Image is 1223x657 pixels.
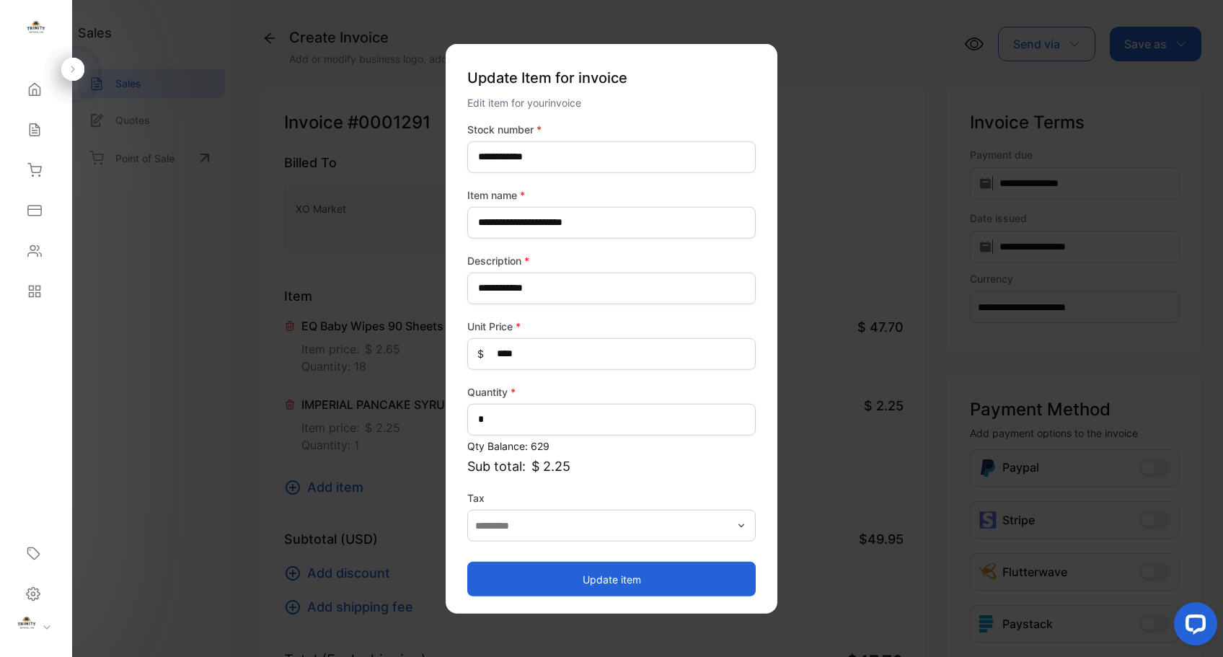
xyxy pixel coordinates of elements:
img: profile [16,614,37,636]
p: Update Item for invoice [467,61,756,94]
label: Tax [467,490,756,505]
label: Item name [467,187,756,202]
img: logo [25,19,47,40]
label: Unit Price [467,318,756,333]
span: $ [477,346,484,361]
span: Edit item for your invoice [467,96,581,108]
span: $ 2.25 [531,456,570,475]
p: Qty Balance: 629 [467,438,756,453]
p: Sub total: [467,456,756,475]
label: Quantity [467,384,756,399]
button: Update item [467,562,756,596]
iframe: LiveChat chat widget [1162,596,1223,657]
label: Stock number [467,121,756,136]
label: Description [467,252,756,268]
